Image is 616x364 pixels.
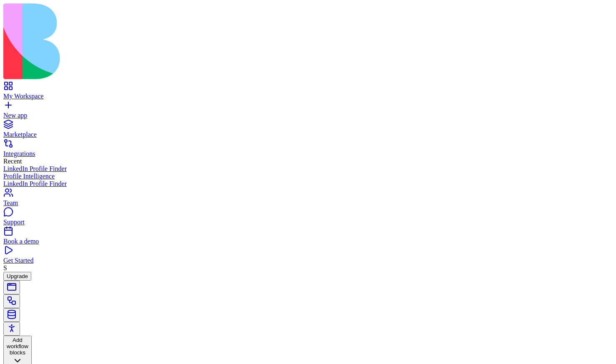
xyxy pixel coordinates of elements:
div: Get Started [3,257,613,264]
div: Team [3,199,613,207]
a: New app [3,104,613,119]
a: Upgrade [3,272,31,279]
a: Profile Intelligence [3,173,613,180]
div: Integrations [3,150,613,158]
div: New app [3,112,613,119]
a: Book a demo [3,230,613,245]
a: Get Started [3,249,613,264]
div: Support [3,218,613,226]
a: Marketplace [3,123,613,138]
a: Support [3,211,613,226]
a: Team [3,192,613,207]
a: My Workspace [3,85,613,100]
img: logo [3,3,339,79]
div: Marketplace [3,131,613,138]
a: LinkedIn Profile Finder [3,180,613,188]
span: S [3,264,7,271]
button: Upgrade [3,272,31,281]
div: My Workspace [3,93,613,100]
div: Book a demo [3,238,613,245]
span: Recent [3,158,22,165]
a: Integrations [3,143,613,158]
a: LinkedIn Profile Finder [3,165,613,173]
